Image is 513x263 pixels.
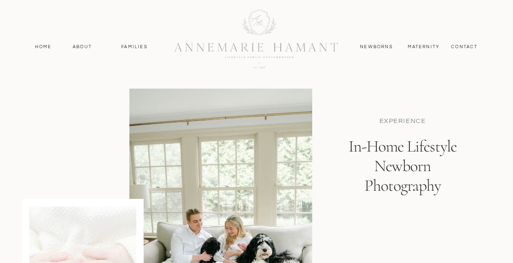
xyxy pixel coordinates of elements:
[116,43,153,51] a: Families
[353,116,453,125] p: EXPERIENCE
[408,43,439,51] a: MAternity
[71,43,94,51] a: About
[31,43,56,51] a: Home
[335,136,471,202] h1: In-Home Lifestyle Newborn Photography
[357,43,396,51] a: Newborns
[447,43,482,51] a: contact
